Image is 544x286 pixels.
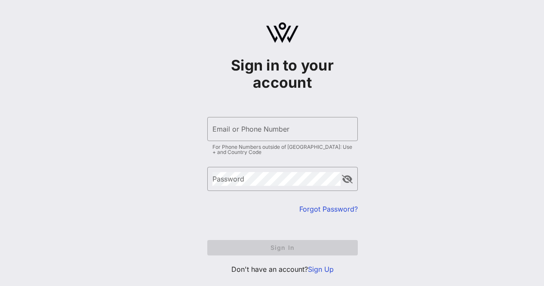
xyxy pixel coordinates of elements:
[308,265,334,274] a: Sign Up
[207,57,358,91] h1: Sign in to your account
[207,264,358,274] p: Don't have an account?
[299,205,358,213] a: Forgot Password?
[342,175,353,184] button: append icon
[212,145,353,155] div: For Phone Numbers outside of [GEOGRAPHIC_DATA]: Use + and Country Code
[266,22,298,43] img: logo.svg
